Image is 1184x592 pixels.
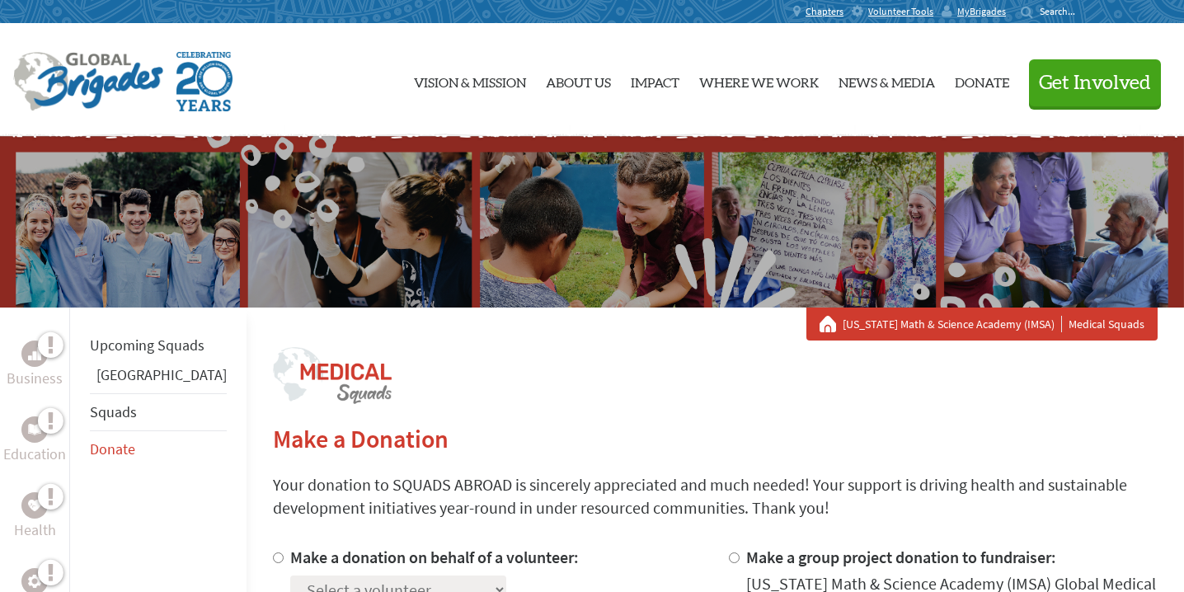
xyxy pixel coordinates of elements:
a: About Us [546,37,611,123]
a: News & Media [839,37,935,123]
a: Donate [90,439,135,458]
li: Squads [90,393,227,431]
p: Business [7,367,63,390]
div: Education [21,416,48,443]
li: Donate [90,431,227,467]
li: Upcoming Squads [90,327,227,364]
img: Global Brigades Logo [13,52,163,111]
img: Business [28,347,41,360]
img: logo-medical-squads.png [273,347,392,404]
input: Search... [1040,5,1087,17]
a: Upcoming Squads [90,336,204,355]
a: [US_STATE] Math & Science Academy (IMSA) [843,316,1062,332]
a: EducationEducation [3,416,66,466]
label: Make a group project donation to fundraiser: [746,547,1056,567]
a: BusinessBusiness [7,341,63,390]
img: Health [28,500,41,510]
a: Donate [955,37,1009,123]
img: Education [28,424,41,435]
span: Get Involved [1039,73,1151,93]
p: Your donation to SQUADS ABROAD is sincerely appreciated and much needed! Your support is driving ... [273,473,1158,519]
button: Get Involved [1029,59,1161,106]
p: Health [14,519,56,542]
span: MyBrigades [957,5,1006,18]
h2: Make a Donation [273,424,1158,453]
a: Squads [90,402,137,421]
a: [GEOGRAPHIC_DATA] [96,365,227,384]
a: Vision & Mission [414,37,526,123]
li: Belize [90,364,227,393]
img: Global Brigades Celebrating 20 Years [176,52,233,111]
div: Health [21,492,48,519]
div: Business [21,341,48,367]
a: HealthHealth [14,492,56,542]
div: Medical Squads [820,316,1144,332]
label: Make a donation on behalf of a volunteer: [290,547,579,567]
span: Volunteer Tools [868,5,933,18]
a: Where We Work [699,37,819,123]
p: Education [3,443,66,466]
a: Impact [631,37,679,123]
span: Chapters [806,5,843,18]
img: STEM [28,575,41,588]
